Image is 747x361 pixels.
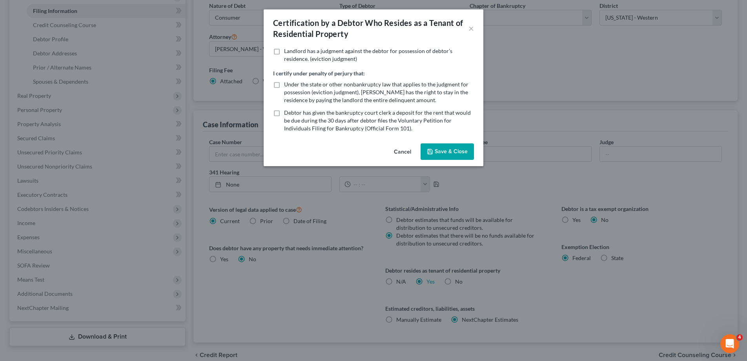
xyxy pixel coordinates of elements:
button: Cancel [388,144,417,160]
iframe: Intercom live chat [720,334,739,353]
span: Under the state or other nonbankruptcy law that applies to the judgment for possession (eviction ... [284,81,468,103]
button: × [468,24,474,33]
button: Save & Close [421,143,474,160]
span: 4 [736,334,743,341]
span: Debtor has given the bankruptcy court clerk a deposit for the rent that would be due during the 3... [284,109,471,132]
div: Certification by a Debtor Who Resides as a Tenant of Residential Property [273,17,468,39]
span: Landlord has a judgment against the debtor for possession of debtor’s residence. (eviction judgment) [284,48,452,62]
label: I certify under penalty of perjury that: [273,69,365,77]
